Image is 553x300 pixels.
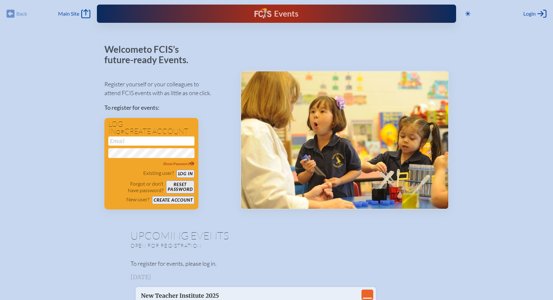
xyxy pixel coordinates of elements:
[152,196,194,204] button: Create account
[104,44,196,65] p: Welcome to FCIS’s future-ready Events.
[131,274,423,280] h3: [DATE]
[104,80,230,97] p: Register yourself or your colleagues to attend FCIS events with as little as one click.
[126,196,149,203] p: New user?
[523,10,536,17] span: Login
[241,71,448,209] img: Events
[141,292,305,299] p: New Teacher Institute 2025
[108,121,194,135] h1: Log in create account
[166,180,194,193] button: Resetpassword
[108,180,164,193] p: Forgot or don’t have password?
[58,10,79,17] span: Main Site
[116,129,124,135] span: or
[104,103,230,112] p: To register for events:
[131,259,423,268] p: To register for events, please log in.
[108,136,194,146] input: Email
[58,9,90,18] a: Main Site
[177,170,194,178] button: Log in
[143,170,174,176] p: Existing user?
[163,161,194,166] span: Show Password
[197,8,356,20] div: FCIS Events — Future ready
[131,230,423,241] h1: Upcoming Events
[131,242,303,249] p: Open for registration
